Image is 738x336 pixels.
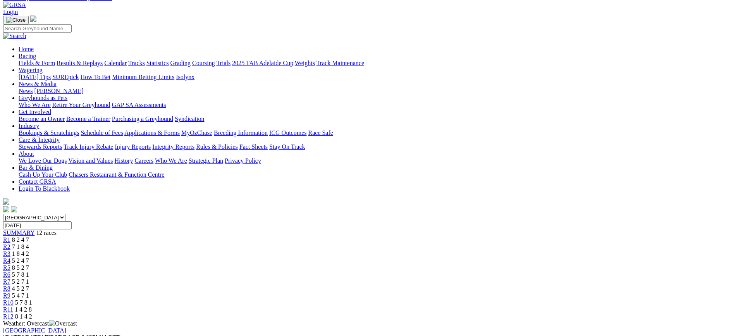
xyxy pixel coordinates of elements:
[49,320,77,327] img: Overcast
[269,129,306,136] a: ICG Outcomes
[239,143,268,150] a: Fact Sheets
[3,221,72,229] input: Select date
[181,129,212,136] a: MyOzChase
[64,143,113,150] a: Track Injury Rebate
[3,306,13,313] a: R11
[115,143,151,150] a: Injury Reports
[3,285,10,292] span: R8
[6,17,26,23] img: Close
[196,143,238,150] a: Rules & Policies
[112,115,173,122] a: Purchasing a Greyhound
[175,115,204,122] a: Syndication
[57,60,103,66] a: Results & Replays
[3,313,14,320] a: R12
[19,88,33,94] a: News
[3,9,18,15] a: Login
[12,285,29,292] span: 4 5 2 7
[3,250,10,257] a: R3
[12,292,29,299] span: 5 4 7 1
[19,102,735,109] div: Greyhounds as Pets
[19,74,735,81] div: Wagering
[34,88,83,94] a: [PERSON_NAME]
[124,129,180,136] a: Applications & Forms
[11,206,17,212] img: twitter.svg
[81,129,123,136] a: Schedule of Fees
[19,136,60,143] a: Care & Integrity
[3,229,34,236] a: SUMMARY
[19,95,67,101] a: Greyhounds as Pets
[19,157,735,164] div: About
[19,115,65,122] a: Become an Owner
[3,243,10,250] a: R2
[152,143,194,150] a: Integrity Reports
[146,60,169,66] a: Statistics
[3,33,26,40] img: Search
[81,74,111,80] a: How To Bet
[19,185,70,192] a: Login To Blackbook
[214,129,268,136] a: Breeding Information
[3,206,9,212] img: facebook.svg
[3,257,10,264] a: R4
[112,102,166,108] a: GAP SA Assessments
[189,157,223,164] a: Strategic Plan
[3,264,10,271] a: R5
[19,67,43,73] a: Wagering
[128,60,145,66] a: Tracks
[3,299,14,306] a: R10
[19,143,62,150] a: Stewards Reports
[19,81,57,87] a: News & Media
[3,278,10,285] a: R7
[216,60,231,66] a: Trials
[192,60,215,66] a: Coursing
[308,129,333,136] a: Race Safe
[3,292,10,299] a: R9
[19,178,56,185] a: Contact GRSA
[3,198,9,205] img: logo-grsa-white.png
[170,60,191,66] a: Grading
[19,60,735,67] div: Racing
[19,164,53,171] a: Bar & Dining
[295,60,315,66] a: Weights
[19,46,34,52] a: Home
[52,74,79,80] a: SUREpick
[19,157,67,164] a: We Love Our Dogs
[155,157,187,164] a: Who We Are
[114,157,133,164] a: History
[3,320,77,327] span: Weather: Overcast
[19,143,735,150] div: Care & Integrity
[12,236,29,243] span: 8 2 4 7
[15,306,32,313] span: 1 4 2 8
[19,88,735,95] div: News & Media
[269,143,305,150] a: Stay On Track
[52,102,110,108] a: Retire Your Greyhound
[19,109,51,115] a: Get Involved
[19,60,55,66] a: Fields & Form
[3,236,10,243] a: R1
[12,278,29,285] span: 5 2 7 1
[3,271,10,278] a: R6
[12,250,29,257] span: 1 8 4 2
[19,150,34,157] a: About
[19,115,735,122] div: Get Involved
[3,327,66,334] a: [GEOGRAPHIC_DATA]
[12,257,29,264] span: 5 2 4 7
[68,157,113,164] a: Vision and Values
[30,16,36,22] img: logo-grsa-white.png
[104,60,127,66] a: Calendar
[19,102,51,108] a: Who We Are
[12,243,29,250] span: 7 1 8 4
[19,129,735,136] div: Industry
[19,53,36,59] a: Racing
[19,129,79,136] a: Bookings & Scratchings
